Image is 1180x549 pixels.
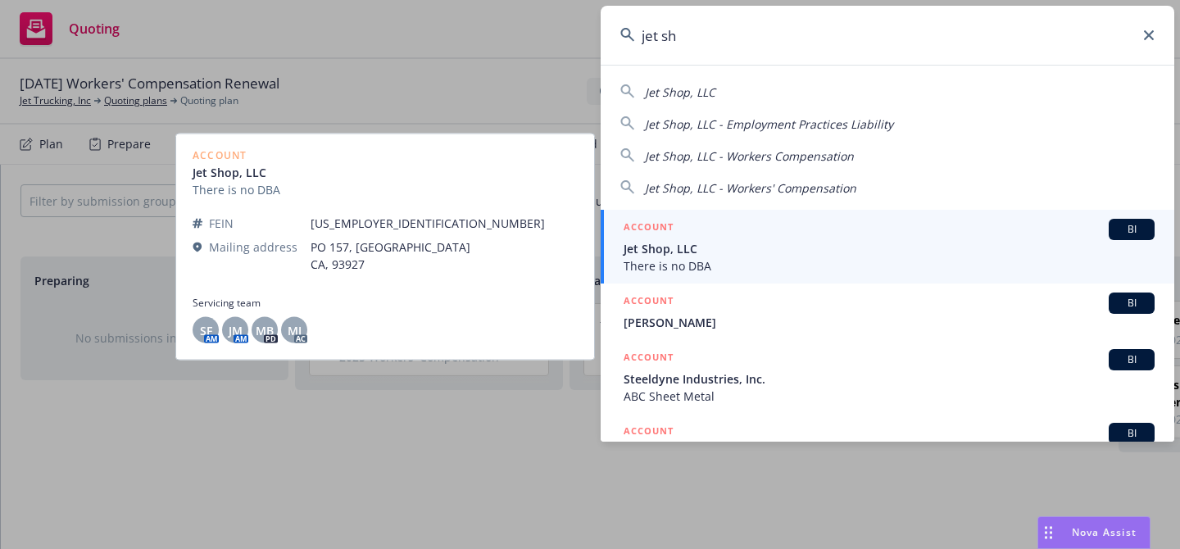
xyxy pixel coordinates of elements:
[624,423,674,442] h5: ACCOUNT
[1115,426,1148,441] span: BI
[624,240,1155,257] span: Jet Shop, LLC
[645,116,893,132] span: Jet Shop, LLC - Employment Practices Liability
[1037,516,1150,549] button: Nova Assist
[624,293,674,312] h5: ACCOUNT
[645,148,854,164] span: Jet Shop, LLC - Workers Compensation
[624,314,1155,331] span: [PERSON_NAME]
[601,6,1174,65] input: Search...
[624,388,1155,405] span: ABC Sheet Metal
[601,340,1174,414] a: ACCOUNTBISteeldyne Industries, Inc.ABC Sheet Metal
[624,219,674,238] h5: ACCOUNT
[1072,525,1137,539] span: Nova Assist
[1115,222,1148,237] span: BI
[624,349,674,369] h5: ACCOUNT
[624,370,1155,388] span: Steeldyne Industries, Inc.
[1115,296,1148,311] span: BI
[645,180,856,196] span: Jet Shop, LLC - Workers' Compensation
[1038,517,1059,548] div: Drag to move
[601,284,1174,340] a: ACCOUNTBI[PERSON_NAME]
[601,414,1174,470] a: ACCOUNTBI
[601,210,1174,284] a: ACCOUNTBIJet Shop, LLCThere is no DBA
[1115,352,1148,367] span: BI
[645,84,715,100] span: Jet Shop, LLC
[624,257,1155,274] span: There is no DBA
